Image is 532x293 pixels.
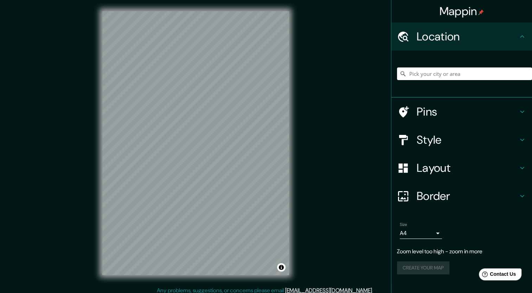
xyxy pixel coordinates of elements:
div: Layout [391,154,532,182]
p: Zoom level too high - zoom in more [397,247,526,256]
h4: Pins [417,105,518,119]
h4: Layout [417,161,518,175]
button: Toggle attribution [277,263,286,272]
div: Style [391,126,532,154]
h4: Border [417,189,518,203]
h4: Style [417,133,518,147]
div: A4 [400,228,442,239]
canvas: Map [102,11,289,275]
label: Size [400,222,407,228]
h4: Mappin [440,4,484,18]
img: pin-icon.png [478,9,484,15]
input: Pick your city or area [397,67,532,80]
div: Border [391,182,532,210]
div: Pins [391,98,532,126]
div: Location [391,22,532,51]
h4: Location [417,30,518,44]
iframe: Help widget launcher [469,266,524,285]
